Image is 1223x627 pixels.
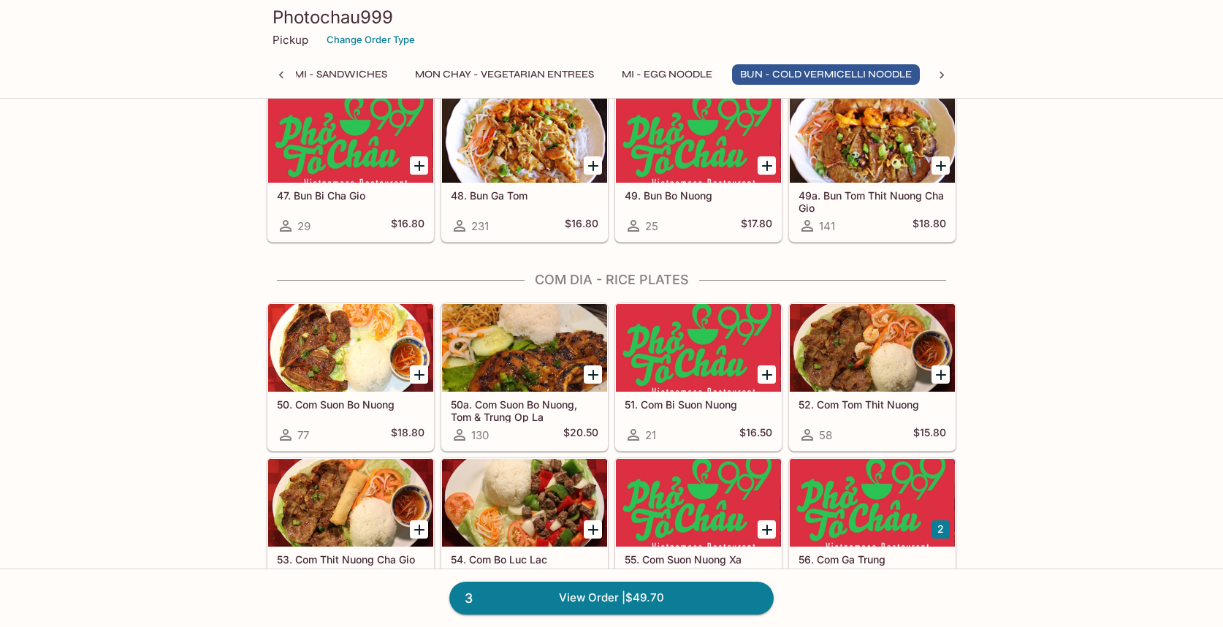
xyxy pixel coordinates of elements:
[758,156,776,175] button: Add 49. Bun Bo Nuong
[789,94,956,242] a: 49a. Bun Tom Thit Nuong Cha Gio141$18.80
[277,553,424,566] h5: 53. Com Thit Nuong Cha Gio
[407,64,602,85] button: Mon Chay - Vegetarian Entrees
[441,458,608,606] a: 54. Com Bo Luc Lac120$18.80
[273,6,950,28] h3: Photochau999
[441,94,608,242] a: 48. Bun Ga Tom231$16.80
[451,189,598,202] h5: 48. Bun Ga Tom
[410,520,428,539] button: Add 53. Com Thit Nuong Cha Gio
[758,365,776,384] button: Add 51. Com Bi Suon Nuong
[614,64,720,85] button: Mi - Egg Noodle
[391,426,424,444] h5: $18.80
[741,217,772,235] h5: $17.80
[563,426,598,444] h5: $20.50
[739,426,772,444] h5: $16.50
[799,189,946,213] h5: 49a. Bun Tom Thit Nuong Cha Gio
[277,398,424,411] h5: 50. Com Suon Bo Nuong
[758,520,776,539] button: Add 55. Com Suon Nuong Xa
[616,304,781,392] div: 51. Com Bi Suon Nuong
[410,365,428,384] button: Add 50. Com Suon Bo Nuong
[931,365,950,384] button: Add 52. Com Tom Thit Nuong
[297,219,310,233] span: 29
[277,189,424,202] h5: 47. Bun Bi Cha Gio
[584,156,602,175] button: Add 48. Bun Ga Tom
[625,553,772,566] h5: 55. Com Suon Nuong Xa
[273,33,308,47] p: Pickup
[790,95,955,183] div: 49a. Bun Tom Thit Nuong Cha Gio
[819,428,832,442] span: 58
[320,28,422,51] button: Change Order Type
[471,428,489,442] span: 130
[931,520,950,539] button: Add 56. Com Ga Trung
[255,64,395,85] button: Banh Mi - Sandwiches
[584,520,602,539] button: Add 54. Com Bo Luc Lac
[449,582,774,614] a: 3View Order |$49.70
[456,588,481,609] span: 3
[267,272,956,288] h4: Com Dia - Rice Plates
[789,458,956,606] a: 56. Com Ga Trung206$16.90
[442,95,607,183] div: 48. Bun Ga Tom
[268,304,433,392] div: 50. Com Suon Bo Nuong
[268,95,433,183] div: 47. Bun Bi Cha Gio
[625,398,772,411] h5: 51. Com Bi Suon Nuong
[913,217,946,235] h5: $18.80
[565,217,598,235] h5: $16.80
[789,303,956,451] a: 52. Com Tom Thit Nuong58$15.80
[615,458,782,606] a: 55. Com Suon Nuong Xa28$15.80
[267,94,434,242] a: 47. Bun Bi Cha Gio29$16.80
[645,219,658,233] span: 25
[268,459,433,547] div: 53. Com Thit Nuong Cha Gio
[391,217,424,235] h5: $16.80
[790,304,955,392] div: 52. Com Tom Thit Nuong
[451,553,598,566] h5: 54. Com Bo Luc Lac
[931,156,950,175] button: Add 49a. Bun Tom Thit Nuong Cha Gio
[625,189,772,202] h5: 49. Bun Bo Nuong
[441,303,608,451] a: 50a. Com Suon Bo Nuong, Tom & Trung Op La130$20.50
[790,459,955,547] div: 56. Com Ga Trung
[913,426,946,444] h5: $15.80
[616,95,781,183] div: 49. Bun Bo Nuong
[442,304,607,392] div: 50a. Com Suon Bo Nuong, Tom & Trung Op La
[615,303,782,451] a: 51. Com Bi Suon Nuong21$16.50
[451,398,598,422] h5: 50a. Com Suon Bo Nuong, Tom & Trung Op La
[799,553,946,566] h5: 56. Com Ga Trung
[442,459,607,547] div: 54. Com Bo Luc Lac
[297,428,309,442] span: 77
[267,458,434,606] a: 53. Com Thit Nuong Cha Gio220$15.80
[616,459,781,547] div: 55. Com Suon Nuong Xa
[732,64,920,85] button: Bun - Cold Vermicelli Noodle
[267,303,434,451] a: 50. Com Suon Bo Nuong77$18.80
[410,156,428,175] button: Add 47. Bun Bi Cha Gio
[645,428,656,442] span: 21
[584,365,602,384] button: Add 50a. Com Suon Bo Nuong, Tom & Trung Op La
[615,94,782,242] a: 49. Bun Bo Nuong25$17.80
[819,219,835,233] span: 141
[799,398,946,411] h5: 52. Com Tom Thit Nuong
[471,219,489,233] span: 231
